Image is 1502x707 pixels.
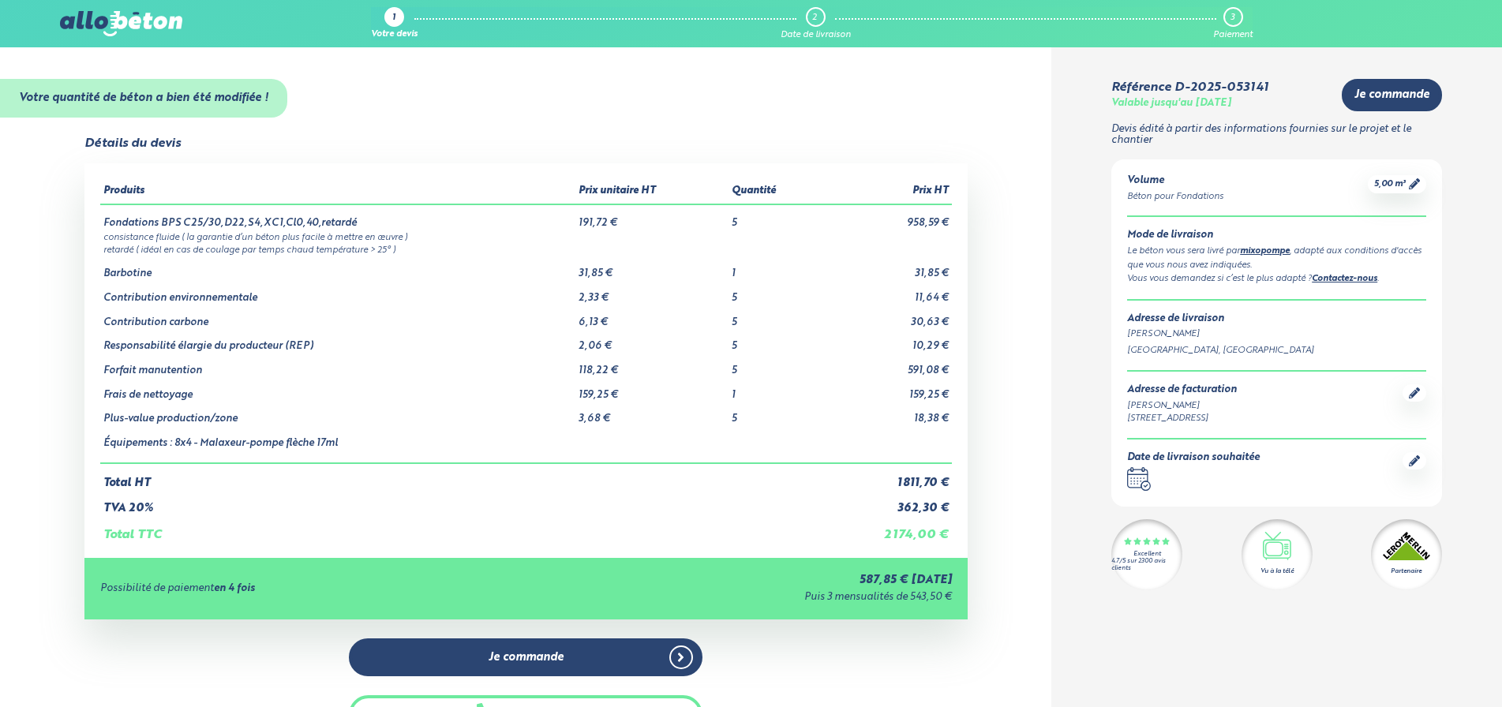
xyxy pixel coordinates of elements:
td: 6,13 € [575,305,729,329]
td: 5 [729,401,821,425]
div: Valable jusqu'au [DATE] [1111,98,1231,110]
strong: Votre quantité de béton a bien été modifiée ! [19,92,268,103]
td: Frais de nettoyage [100,377,576,402]
td: 5 [729,204,821,230]
div: Paiement [1213,30,1253,40]
td: 118,22 € [575,353,729,377]
td: 30,63 € [822,305,952,329]
td: Plus-value production/zone [100,401,576,425]
div: Partenaire [1391,567,1421,576]
th: Quantité [729,179,821,204]
a: Contactez-nous [1312,275,1377,283]
div: [PERSON_NAME] [1127,399,1237,413]
td: Contribution carbone [100,305,576,329]
p: Devis édité à partir des informations fournies sur le projet et le chantier [1111,124,1442,147]
td: 31,85 € [575,256,729,280]
td: Barbotine [100,256,576,280]
td: 1 [729,377,821,402]
div: Votre devis [371,30,418,40]
td: 159,25 € [575,377,729,402]
strong: en 4 fois [214,583,255,593]
td: Équipements : 8x4 - Malaxeur-pompe flèche 17ml [100,425,576,463]
a: mixopompe [1240,247,1290,256]
td: 958,59 € [822,204,952,230]
div: 2 [812,13,817,23]
td: 5 [729,353,821,377]
td: TVA 20% [100,489,822,515]
iframe: Help widget launcher [1362,645,1485,690]
td: Total HT [100,463,822,490]
td: 5 [729,305,821,329]
div: Adresse de livraison [1127,313,1426,325]
td: 10,29 € [822,328,952,353]
td: 1 811,70 € [822,463,952,490]
div: 3 [1230,13,1234,23]
div: Adresse de facturation [1127,384,1237,396]
td: 11,64 € [822,280,952,305]
img: allobéton [60,11,182,36]
td: 31,85 € [822,256,952,280]
a: 1 Votre devis [371,7,418,40]
div: Le béton vous sera livré par , adapté aux conditions d'accès que vous nous avez indiquées. [1127,245,1426,272]
th: Prix unitaire HT [575,179,729,204]
td: Contribution environnementale [100,280,576,305]
td: 5 [729,328,821,353]
td: 3,68 € [575,401,729,425]
th: Prix HT [822,179,952,204]
div: [PERSON_NAME] [1127,327,1426,341]
td: 591,08 € [822,353,952,377]
td: 5 [729,280,821,305]
td: 1 [729,256,821,280]
div: 4.7/5 sur 2300 avis clients [1111,558,1182,572]
td: 2,06 € [575,328,729,353]
div: Vu à la télé [1260,567,1294,576]
td: Fondations BPS C25/30,D22,S4,XC1,Cl0,40,retardé [100,204,576,230]
td: Forfait manutention [100,353,576,377]
div: Date de livraison souhaitée [1127,452,1260,464]
div: Puis 3 mensualités de 543,50 € [536,592,952,604]
td: retardé ( idéal en cas de coulage par temps chaud température > 25° ) [100,242,952,256]
td: consistance fluide ( la garantie d’un béton plus facile à mettre en œuvre ) [100,230,952,243]
div: Référence D-2025-053141 [1111,80,1268,95]
td: 18,38 € [822,401,952,425]
a: Je commande [349,638,702,677]
div: Volume [1127,175,1223,187]
div: [GEOGRAPHIC_DATA], [GEOGRAPHIC_DATA] [1127,344,1426,357]
td: 191,72 € [575,204,729,230]
div: Détails du devis [84,137,181,151]
span: Je commande [1354,88,1429,102]
td: 2,33 € [575,280,729,305]
td: 362,30 € [822,489,952,515]
div: Date de livraison [781,30,851,40]
th: Produits [100,179,576,204]
div: Possibilité de paiement [100,583,536,595]
td: 2 174,00 € [822,515,952,542]
div: [STREET_ADDRESS] [1127,412,1237,425]
a: 2 Date de livraison [781,7,851,40]
td: Total TTC [100,515,822,542]
td: Responsabilité élargie du producteur (REP) [100,328,576,353]
span: Je commande [489,651,564,664]
div: Excellent [1133,551,1161,558]
a: 3 Paiement [1213,7,1253,40]
td: 159,25 € [822,377,952,402]
div: 1 [392,13,395,24]
div: Mode de livraison [1127,230,1426,241]
div: 587,85 € [DATE] [536,574,952,587]
div: Béton pour Fondations [1127,190,1223,204]
div: Vous vous demandez si c’est le plus adapté ? . [1127,272,1426,286]
a: Je commande [1342,79,1442,111]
